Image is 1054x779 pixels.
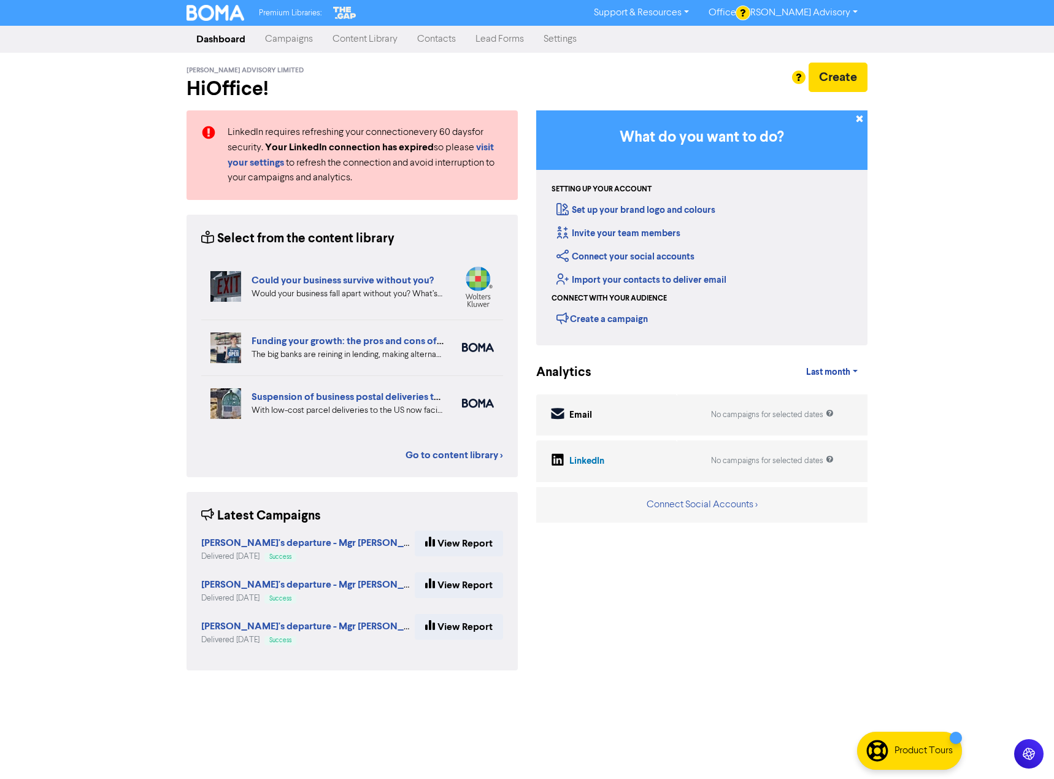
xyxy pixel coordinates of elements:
img: boma [462,343,494,352]
a: View Report [415,572,503,598]
a: Connect your social accounts [556,251,694,263]
div: Delivered [DATE] [201,634,415,646]
a: Dashboard [187,27,255,52]
a: View Report [415,614,503,640]
a: Lead Forms [466,27,534,52]
span: Success [269,637,291,643]
a: Support & Resources [584,3,699,23]
div: Setting up your account [552,184,652,195]
a: Settings [534,27,587,52]
a: visit your settings [228,143,494,168]
div: LinkedIn requires refreshing your connection every 60 days for security. so please to refresh the... [218,125,512,185]
span: [PERSON_NAME] Advisory Limited [187,66,304,75]
strong: [PERSON_NAME]'s departure - Mgr [PERSON_NAME] [201,578,435,591]
strong: [PERSON_NAME]'s departure - Mgr [PERSON_NAME] (Duplicated) [201,537,493,549]
strong: [PERSON_NAME]'s departure - Mgr [PERSON_NAME] [201,620,435,632]
a: Content Library [323,27,407,52]
a: [PERSON_NAME]'s departure - Mgr [PERSON_NAME] [201,622,435,632]
div: No campaigns for selected dates [711,409,834,421]
h3: What do you want to do? [555,129,849,147]
div: No campaigns for selected dates [711,455,834,467]
img: BOMA Logo [187,5,244,21]
div: Select from the content library [201,229,394,248]
div: Delivered [DATE] [201,551,415,562]
span: Premium Libraries: [259,9,321,17]
span: Last month [806,367,850,378]
strong: Your LinkedIn connection has expired [265,141,434,153]
span: Success [269,554,291,560]
img: wolterskluwer [462,266,494,307]
div: Would your business fall apart without you? What’s your Plan B in case of accident, illness, or j... [252,288,444,301]
a: Office [PERSON_NAME] Advisory [699,3,867,23]
img: boma [462,399,494,408]
a: Contacts [407,27,466,52]
a: Go to content library > [406,448,503,462]
div: The big banks are reining in lending, making alternative, non-bank lenders an attractive proposit... [252,348,444,361]
img: The Gap [331,5,358,21]
div: Email [569,409,592,423]
a: Campaigns [255,27,323,52]
button: Connect Social Accounts > [646,497,758,513]
div: With low-cost parcel deliveries to the US now facing tariffs, many international postal services ... [252,404,444,417]
a: [PERSON_NAME]'s departure - Mgr [PERSON_NAME] [201,580,435,590]
div: LinkedIn [569,455,604,469]
div: Analytics [536,363,576,382]
div: Latest Campaigns [201,507,321,526]
div: Getting Started in BOMA [536,110,867,345]
a: View Report [415,531,503,556]
a: Invite your team members [556,228,680,239]
a: Funding your growth: the pros and cons of alternative lenders [252,335,521,347]
span: Success [269,596,291,602]
a: [PERSON_NAME]'s departure - Mgr [PERSON_NAME] (Duplicated) [201,539,493,548]
div: Create a campaign [556,309,648,328]
iframe: Chat Widget [993,720,1054,779]
a: Import your contacts to deliver email [556,274,726,286]
h2: Hi Office ! [187,77,518,101]
a: Could your business survive without you? [252,274,434,286]
a: Set up your brand logo and colours [556,204,715,216]
button: Create [809,63,867,92]
div: Connect with your audience [552,293,667,304]
a: Last month [796,360,867,385]
a: Suspension of business postal deliveries to the [GEOGRAPHIC_DATA]: what options do you have? [252,391,683,403]
div: Delivered [DATE] [201,593,415,604]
